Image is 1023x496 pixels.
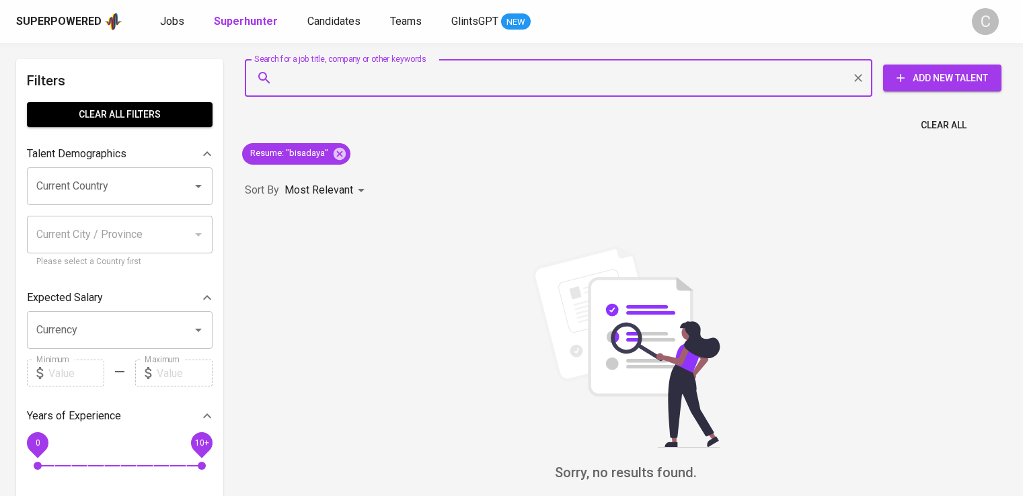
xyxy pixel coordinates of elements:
[849,69,868,87] button: Clear
[157,360,213,386] input: Value
[390,15,422,28] span: Teams
[27,408,121,424] p: Years of Experience
[36,255,203,269] p: Please select a Country first
[160,13,187,30] a: Jobs
[525,246,727,448] img: file_searching.svg
[451,13,531,30] a: GlintsGPT NEW
[390,13,424,30] a: Teams
[35,438,40,448] span: 0
[894,70,991,87] span: Add New Talent
[245,182,279,198] p: Sort By
[48,360,104,386] input: Value
[189,177,208,196] button: Open
[16,11,122,32] a: Superpoweredapp logo
[285,178,369,203] div: Most Relevant
[921,117,967,134] span: Clear All
[104,11,122,32] img: app logo
[27,102,213,127] button: Clear All filters
[245,462,1007,483] h6: Sorry, no results found.
[27,146,126,162] p: Talent Demographics
[189,321,208,339] button: Open
[285,182,353,198] p: Most Relevant
[27,284,213,311] div: Expected Salary
[915,113,972,138] button: Clear All
[194,438,209,448] span: 10+
[27,70,213,91] h6: Filters
[38,106,202,123] span: Clear All filters
[501,15,531,29] span: NEW
[883,65,1001,91] button: Add New Talent
[16,14,102,30] div: Superpowered
[242,143,350,165] div: Resume: "bisadaya"
[972,8,999,35] div: C
[160,15,184,28] span: Jobs
[307,13,363,30] a: Candidates
[27,403,213,429] div: Years of Experience
[214,13,280,30] a: Superhunter
[214,15,278,28] b: Superhunter
[451,15,498,28] span: GlintsGPT
[27,140,213,167] div: Talent Demographics
[27,290,103,306] p: Expected Salary
[307,15,361,28] span: Candidates
[242,147,336,160] span: Resume : "bisadaya"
